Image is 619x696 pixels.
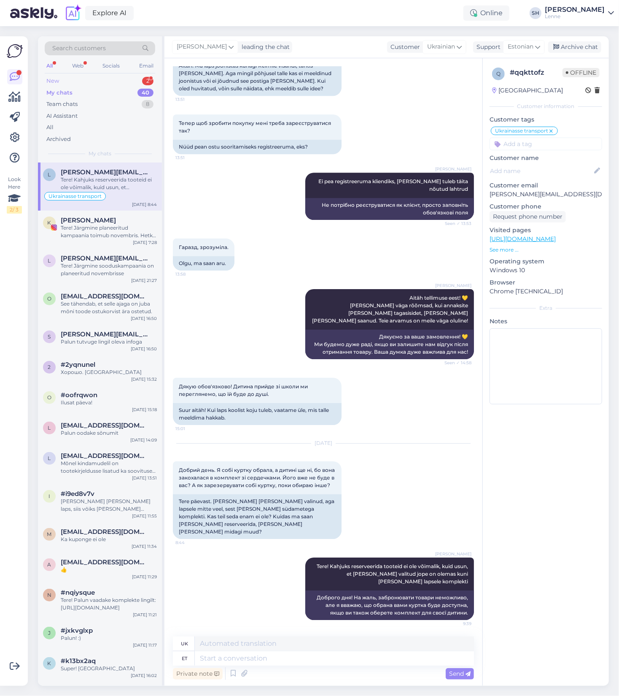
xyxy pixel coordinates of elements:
div: Palun oodake sõnumit [61,429,157,437]
div: [DATE] 13:51 [132,475,157,481]
div: Archive chat [548,41,601,53]
div: See tähendab, et selle ajaga on juba mõni toode ostukorvist ära ostetud. [61,300,157,315]
div: Customer information [490,103,602,110]
div: Request phone number [490,211,566,222]
p: Customer phone [490,202,602,211]
div: 40 [137,89,153,97]
div: [DATE] 11:34 [132,543,157,550]
span: 2 [48,364,51,370]
div: Palun tutvuge lingil oleva infoga [61,338,157,346]
span: Simona-kravecka@inbox.lv [61,330,148,338]
span: #nqiysque [61,589,95,596]
div: Super! [GEOGRAPHIC_DATA] [61,665,157,672]
span: Estonian [508,42,533,51]
a: Explore AI [85,6,134,20]
span: o [47,394,51,401]
span: l [48,257,51,264]
div: [PERSON_NAME] [PERSON_NAME] laps, siis võiks [PERSON_NAME] täpselt pikkuse järgi, kuid üldjuhul s... [61,498,157,513]
div: 👍 [61,566,157,574]
span: j [48,630,51,636]
div: Хорошо. [GEOGRAPHIC_DATA] [61,368,157,376]
span: Kristine Afatnicka [61,217,116,224]
div: # qqkttofz [510,68,562,78]
div: Tere! Palun vaadake komplekte lingilt: [URL][DOMAIN_NAME] [61,596,157,612]
span: 13:51 [175,96,207,103]
span: 8:44 [175,539,207,546]
div: Socials [101,60,121,71]
span: l [48,171,51,178]
span: laidromargarita@gmail.com [61,452,148,460]
p: Customer tags [490,115,602,124]
p: [PERSON_NAME][EMAIL_ADDRESS][DOMAIN_NAME] [490,190,602,199]
div: et [182,651,187,666]
div: [DATE] 16:50 [131,346,157,352]
div: Ilusat päeva! [61,399,157,406]
span: S [48,333,51,340]
input: Add a tag [490,138,602,150]
p: Visited pages [490,226,602,235]
div: 8 [142,100,153,108]
div: 2 / 3 [7,206,22,214]
div: Olgu, ma saan aru. [173,256,234,271]
a: [URL][DOMAIN_NAME] [490,235,556,243]
div: Lenne [545,13,605,20]
div: leading the chat [238,43,290,51]
span: Tere! Kahjuks reserveerida tooteid ei ole võimalik, kuid usun, et [PERSON_NAME] valitud jope on o... [317,563,469,585]
div: New [46,77,59,85]
div: All [46,123,54,132]
span: [PERSON_NAME] [435,551,471,557]
div: Tere! Kahjuks reserveerida tooteid ei ole võimalik, kuid usun, et [PERSON_NAME] valitud jope on o... [61,176,157,191]
div: [DATE] 16:02 [131,672,157,679]
span: Ukrainasse transport [48,194,102,199]
div: [DATE] 11:21 [133,612,157,618]
span: O [47,295,51,302]
div: [DATE] 11:55 [132,513,157,519]
div: Mõnel kindamudelil on tootekirjeldusse lisatud ka soovitused suuruse valikuks. [PERSON_NAME] info... [61,460,157,475]
span: Дякую обов'язково! Дитина прийде зі школи ми переглянемо, що їй буде до душі. [179,383,309,397]
span: Ei pea registreeruma kliendiks, [PERSON_NAME] tuleb täita nõutud lahtrud [318,178,469,192]
div: [PERSON_NAME] [545,6,605,13]
div: Palun! :) [61,634,157,642]
span: laura.blande@mail.ee [61,255,148,262]
div: Tere päevast. [PERSON_NAME] [PERSON_NAME] valinud, aga lapsele mitte veel, sest [PERSON_NAME] süd... [173,494,342,539]
span: Ukrainasse transport [495,128,548,133]
span: 13:58 [175,271,207,277]
div: Web [70,60,85,71]
div: [DATE] 8:44 [132,201,157,208]
input: Add name [490,166,592,176]
div: [DATE] [173,439,474,447]
span: l [48,425,51,431]
p: Customer email [490,181,602,190]
div: Team chats [46,100,78,108]
div: [DATE] 21:27 [131,277,157,284]
div: 2 [142,77,153,85]
span: lyubov.mudra@gmail.com [61,168,148,176]
span: #i9ed8v7v [61,490,94,498]
div: AI Assistant [46,112,78,120]
div: [DATE] 16:50 [131,315,157,322]
span: Гаразд, зрозуміла. [179,244,229,250]
div: uk [181,636,188,651]
div: Archived [46,135,71,144]
span: Send [449,670,471,677]
div: Tere! Järgmine planeeritud kampaania toimub novembris. Hetkel ühtegi aktiivset sooduskoodi ei ole [61,224,157,239]
p: Browser [490,278,602,287]
span: i [48,493,50,499]
img: explore-ai [64,4,82,22]
div: Customer [387,43,420,51]
div: [DATE] 7:28 [133,239,157,246]
span: m [47,531,52,537]
span: l [48,455,51,461]
div: Не потрібно реєструватися як клієнт, просто заповніть обов'язкові поля [305,198,474,220]
a: [PERSON_NAME]Lenne [545,6,614,20]
span: n [47,592,51,598]
span: Seen ✓ 13:53 [440,220,471,227]
span: #jxkvglxp [61,627,93,634]
div: [DATE] 11:17 [133,642,157,648]
div: Private note [173,668,223,680]
span: [PERSON_NAME] [177,42,227,51]
span: Seen ✓ 14:58 [440,360,471,366]
p: Operating system [490,257,602,266]
div: Look Here [7,176,22,214]
span: a [48,561,51,568]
